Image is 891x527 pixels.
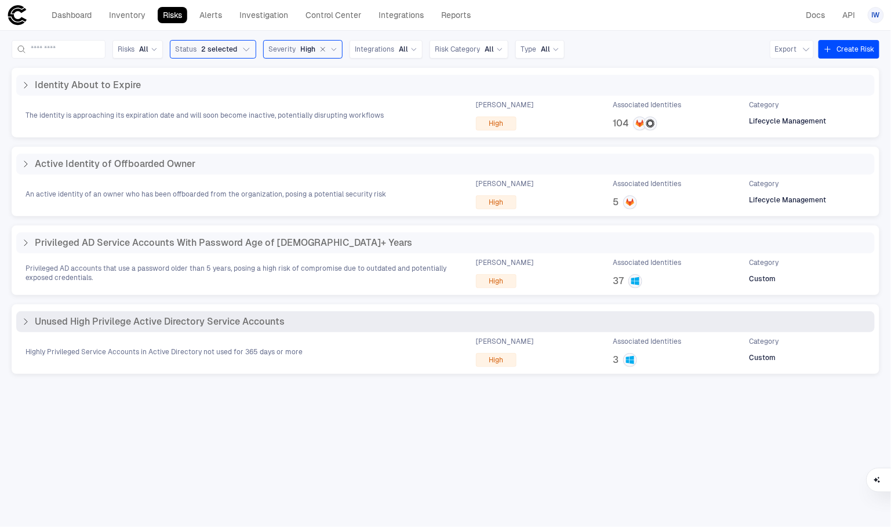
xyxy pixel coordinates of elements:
span: High [489,355,504,365]
a: Dashboard [46,7,97,23]
div: Privileged AD Service Accounts With Password Age of [DEMOGRAPHIC_DATA]+ YearsPrivileged AD accoun... [12,226,879,295]
span: An active identity of an owner who has been offboarded from the organization, posing a potential ... [26,190,386,199]
span: High [489,198,504,207]
span: Associated Identities [613,100,681,110]
a: Docs [801,7,831,23]
span: Risk Category [435,45,480,54]
span: High [489,277,504,286]
span: Category [750,100,779,110]
span: The identity is approaching its expiration date and will soon become inactive, potentially disrup... [26,111,384,120]
span: High [300,45,315,54]
a: Control Center [300,7,366,23]
span: Custom [750,274,776,284]
a: API [838,7,861,23]
a: Investigation [234,7,293,23]
span: Status [175,45,197,54]
span: Category [750,337,779,346]
span: Privileged AD Service Accounts With Password Age of [DEMOGRAPHIC_DATA]+ Years [35,237,412,249]
span: All [485,45,494,54]
span: 5 [613,197,619,208]
a: Alerts [194,7,227,23]
div: Active Identity of Offboarded OwnerAn active identity of an owner who has been offboarded from th... [12,147,879,216]
span: Associated Identities [613,258,681,267]
span: Lifecycle Management [750,195,827,205]
span: All [139,45,148,54]
button: IW [868,7,884,23]
button: Status2 selected [170,40,256,59]
button: Create Risk [819,40,879,59]
span: Category [750,258,779,267]
span: Lifecycle Management [750,117,827,126]
span: 3 [613,354,619,366]
button: Export [770,40,814,59]
span: [PERSON_NAME] [476,337,533,346]
a: Integrations [373,7,429,23]
span: Integrations [355,45,394,54]
span: 2 selected [201,45,237,54]
span: Associated Identities [613,179,681,188]
span: [PERSON_NAME] [476,179,533,188]
span: 104 [613,118,628,129]
span: IW [872,10,880,20]
span: Associated Identities [613,337,681,346]
span: Identity About to Expire [35,79,141,91]
a: Inventory [104,7,151,23]
a: Reports [436,7,476,23]
span: Active Identity of Offboarded Owner [35,158,195,170]
span: Highly Privileged Service Accounts in Active Directory not used for 365 days or more [26,347,303,357]
span: Category [750,179,779,188]
span: All [541,45,550,54]
span: [PERSON_NAME] [476,100,533,110]
span: [PERSON_NAME] [476,258,533,267]
span: 37 [613,275,624,287]
span: Custom [750,353,776,362]
span: Severity [268,45,296,54]
span: Risks [118,45,134,54]
span: High [489,119,504,128]
a: Risks [158,7,187,23]
span: Unused High Privilege Active Directory Service Accounts [35,316,285,328]
span: Type [521,45,536,54]
div: Unused High Privilege Active Directory Service AccountsHighly Privileged Service Accounts in Acti... [12,304,879,374]
div: Identity About to ExpireThe identity is approaching its expiration date and will soon become inac... [12,68,879,137]
span: All [399,45,408,54]
span: Privileged AD accounts that use a password older than 5 years, posing a high risk of compromise d... [26,264,455,282]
